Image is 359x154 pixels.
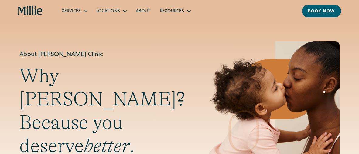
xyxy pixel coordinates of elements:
div: Resources [160,8,184,15]
div: Locations [92,6,131,16]
div: Services [57,6,92,16]
div: Resources [155,6,195,16]
a: Book now [302,5,341,17]
div: Services [62,8,81,15]
div: Book now [308,8,335,15]
div: Locations [97,8,120,15]
a: home [18,6,43,16]
h1: About [PERSON_NAME] Clinic [19,50,185,59]
a: About [131,6,155,16]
